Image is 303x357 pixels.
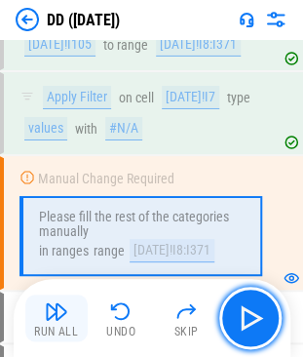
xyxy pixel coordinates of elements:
[155,295,217,341] button: Skip
[24,117,67,140] div: values
[174,299,198,323] img: Skip
[25,295,88,341] button: Run All
[75,122,97,137] div: with
[264,8,287,31] img: Settings menu
[47,11,120,29] div: DD ([DATE])
[156,33,241,57] div: [DATE]!I8:I371
[106,326,135,337] div: Undo
[90,295,152,341] button: Undo
[105,117,142,140] div: #N/A
[117,38,148,53] div: range
[109,299,133,323] img: Undo
[39,210,240,239] div: Please fill the rest of the categories manually
[119,91,154,105] div: on cell
[239,12,254,27] img: Support
[103,38,114,53] div: to
[45,299,68,323] img: Run All
[34,326,78,337] div: Run All
[16,8,39,31] img: Back
[38,172,174,186] div: Manual Change Required
[174,326,199,337] div: Skip
[94,244,125,258] div: range
[39,244,89,258] div: in ranges
[43,86,111,109] div: Apply Filter
[227,91,250,105] div: type
[235,302,266,334] img: Main button
[130,239,214,262] div: [DATE]!I8:I371
[24,33,95,57] div: [DATE]!I105
[162,86,219,109] div: [DATE]!I7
